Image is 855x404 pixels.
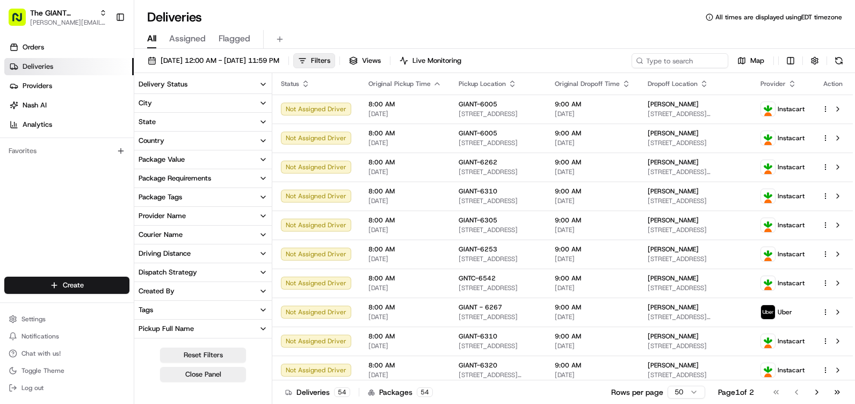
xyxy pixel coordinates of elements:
span: GIANT-6005 [459,100,497,109]
span: [DATE] [555,226,631,234]
img: profile_instacart_ahold_partner.png [761,363,775,377]
span: Instacart [778,337,805,345]
a: Powered byPylon [76,182,130,190]
span: [PERSON_NAME] [648,100,699,109]
span: All times are displayed using EDT timezone [715,13,842,21]
span: 8:00 AM [368,129,441,138]
span: [PERSON_NAME] [648,274,699,283]
span: [PERSON_NAME] [648,332,699,341]
button: Delivery Status [134,75,272,93]
span: 8:00 AM [368,100,441,109]
span: [DATE] [555,313,631,321]
span: Instacart [778,105,805,113]
button: Map [733,53,769,68]
img: profile_instacart_ahold_partner.png [761,276,775,290]
span: 9:00 AM [555,274,631,283]
button: Settings [4,312,129,327]
span: [STREET_ADDRESS][PERSON_NAME] [648,313,743,321]
a: Providers [4,77,134,95]
div: Package Tags [139,192,182,202]
span: Assigned [169,32,206,45]
button: Package Value [134,150,272,169]
span: GIANT-6253 [459,245,497,254]
span: [DATE] [555,110,631,118]
span: Log out [21,384,44,392]
button: Tags [134,301,272,319]
div: 📗 [11,157,19,165]
div: Package Requirements [139,174,211,183]
span: GIANT-6310 [459,187,497,196]
span: Original Dropoff Time [555,80,620,88]
div: Page 1 of 2 [718,387,754,398]
div: 💻 [91,157,99,165]
div: Created By [139,286,175,296]
span: Dropoff Location [648,80,698,88]
span: [PERSON_NAME] [648,361,699,370]
span: [STREET_ADDRESS] [459,284,538,292]
span: Instacart [778,221,805,229]
button: Created By [134,282,272,300]
button: City [134,94,272,112]
span: 8:00 AM [368,216,441,225]
button: State [134,113,272,131]
span: [DATE] [368,342,441,350]
span: [DATE] [555,168,631,176]
span: Filters [311,56,330,66]
button: [PERSON_NAME][EMAIL_ADDRESS][PERSON_NAME][DOMAIN_NAME] [30,18,107,27]
div: Start new chat [37,103,176,113]
span: [STREET_ADDRESS][PERSON_NAME] [648,110,743,118]
span: [STREET_ADDRESS] [459,110,538,118]
div: Courier Name [139,230,183,240]
div: 54 [334,387,350,397]
span: GIANT-6310 [459,332,497,341]
span: [PERSON_NAME] [648,129,699,138]
span: Create [63,280,84,290]
p: Rows per page [611,387,663,398]
span: 9:00 AM [555,216,631,225]
span: [STREET_ADDRESS] [459,255,538,263]
span: All [147,32,156,45]
button: Filters [293,53,335,68]
span: GIANT-6320 [459,361,497,370]
span: [STREET_ADDRESS] [648,342,743,350]
img: profile_uber_ahold_partner.png [761,305,775,319]
span: Orders [23,42,44,52]
a: Nash AI [4,97,134,114]
span: Providers [23,81,52,91]
span: [STREET_ADDRESS] [648,284,743,292]
span: Status [281,80,299,88]
span: [STREET_ADDRESS] [459,313,538,321]
span: 9:00 AM [555,245,631,254]
div: We're available if you need us! [37,113,136,122]
button: Start new chat [183,106,195,119]
button: Pickup Business Name [134,338,272,357]
span: [DATE] [368,255,441,263]
img: 1736555255976-a54dd68f-1ca7-489b-9aae-adbdc363a1c4 [11,103,30,122]
span: [STREET_ADDRESS] [459,342,538,350]
button: Views [344,53,386,68]
div: Deliveries [285,387,350,398]
span: Instacart [778,279,805,287]
span: [DATE] [368,139,441,147]
span: Pickup Location [459,80,506,88]
button: [DATE] 12:00 AM - [DATE] 11:59 PM [143,53,284,68]
span: [DATE] [555,139,631,147]
span: [STREET_ADDRESS] [459,139,538,147]
span: 9:00 AM [555,332,631,341]
div: Provider Name [139,211,186,221]
img: profile_instacart_ahold_partner.png [761,131,775,145]
span: 8:00 AM [368,187,441,196]
span: Pylon [107,182,130,190]
button: Courier Name [134,226,272,244]
img: profile_instacart_ahold_partner.png [761,102,775,116]
div: State [139,117,156,127]
span: [DATE] [555,342,631,350]
span: [DATE] [368,371,441,379]
span: Toggle Theme [21,366,64,375]
span: [STREET_ADDRESS] [648,255,743,263]
span: [STREET_ADDRESS] [459,168,538,176]
button: The GIANT Company [30,8,95,18]
p: Welcome 👋 [11,43,195,60]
